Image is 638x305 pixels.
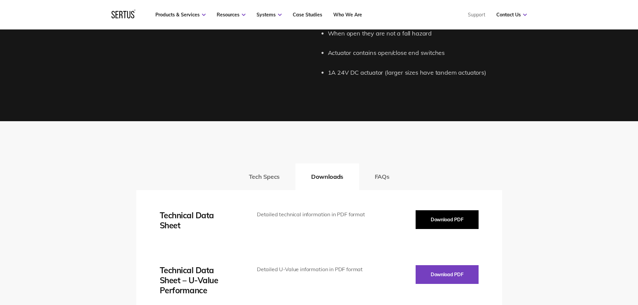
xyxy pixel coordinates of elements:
[257,210,368,219] div: Detailed technical information in PDF format
[517,227,638,305] iframe: Chat Widget
[160,210,237,230] div: Technical Data Sheet
[468,12,485,18] a: Support
[257,12,282,18] a: Systems
[333,12,362,18] a: Who We Are
[416,265,479,284] button: Download PDF
[359,163,405,190] button: FAQs
[257,265,368,274] div: Detailed U-Value information in PDF format
[233,163,295,190] button: Tech Specs
[328,48,502,58] li: Actuator contains open/close end switches
[160,265,237,295] div: Technical Data Sheet – U-Value Performance
[496,12,527,18] a: Contact Us
[217,12,245,18] a: Resources
[328,29,502,39] li: When open they are not a fall hazard
[328,68,502,78] li: 1A 24V DC actuator (larger sizes have tandem actuators)
[293,12,322,18] a: Case Studies
[155,12,206,18] a: Products & Services
[416,210,479,229] button: Download PDF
